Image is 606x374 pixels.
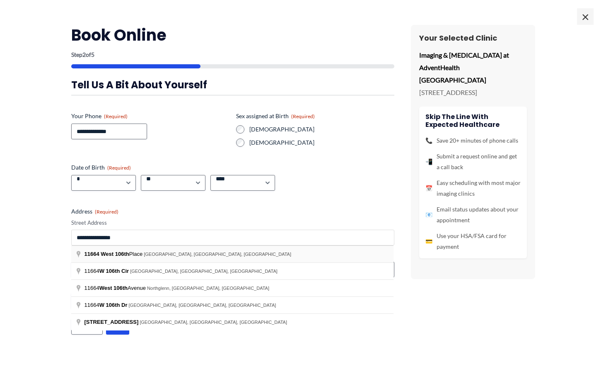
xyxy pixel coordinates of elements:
[99,285,128,291] span: West 106th
[95,209,118,215] span: (Required)
[425,135,432,146] span: 📞
[419,86,527,99] p: [STREET_ADDRESS]
[425,183,432,194] span: 📅
[71,52,394,58] p: Step of
[140,320,287,325] span: [GEOGRAPHIC_DATA], [GEOGRAPHIC_DATA], [GEOGRAPHIC_DATA]
[71,112,229,120] label: Your Phone
[85,251,144,257] span: Place
[85,285,147,291] span: 11664 Avenue
[425,236,432,247] span: 💳
[425,209,432,220] span: 📧
[104,113,128,119] span: (Required)
[249,125,394,134] label: [DEMOGRAPHIC_DATA]
[130,269,278,274] span: [GEOGRAPHIC_DATA], [GEOGRAPHIC_DATA], [GEOGRAPHIC_DATA]
[85,251,99,257] span: 11664
[71,207,118,216] legend: Address
[82,51,86,58] span: 2
[147,286,269,291] span: Northglenn, [GEOGRAPHIC_DATA], [GEOGRAPHIC_DATA]
[249,138,394,147] label: [DEMOGRAPHIC_DATA]
[291,113,315,119] span: (Required)
[425,156,432,167] span: 📲
[71,219,394,227] label: Street Address
[419,33,527,43] h3: Your Selected Clinic
[129,303,276,308] span: [GEOGRAPHIC_DATA], [GEOGRAPHIC_DATA], [GEOGRAPHIC_DATA]
[71,78,394,91] h3: Tell us a bit about yourself
[85,268,130,274] span: 11664
[71,163,131,172] legend: Date of Birth
[91,51,94,58] span: 5
[85,319,139,325] span: [STREET_ADDRESS]
[85,302,129,308] span: 11664
[236,112,315,120] legend: Sex assigned at Birth
[144,252,291,257] span: [GEOGRAPHIC_DATA], [GEOGRAPHIC_DATA], [GEOGRAPHIC_DATA]
[425,113,521,129] h4: Skip the line with Expected Healthcare
[71,25,394,45] h2: Book Online
[99,302,128,308] span: W 106th Dr
[419,49,527,86] p: Imaging & [MEDICAL_DATA] at AdventHealth [GEOGRAPHIC_DATA]
[425,177,521,199] li: Easy scheduling with most major imaging clinics
[99,268,129,274] span: W 106th Cir
[101,251,129,257] span: West 106th
[425,204,521,226] li: Email status updates about your appointment
[577,8,594,25] span: ×
[425,231,521,252] li: Use your HSA/FSA card for payment
[107,165,131,171] span: (Required)
[425,135,521,146] li: Save 20+ minutes of phone calls
[425,151,521,172] li: Submit a request online and get a call back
